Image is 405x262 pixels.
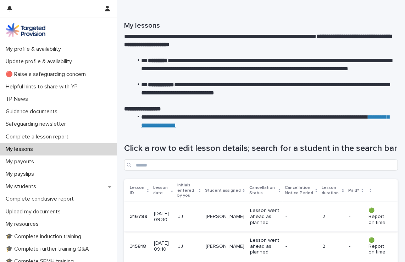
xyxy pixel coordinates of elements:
[124,202,398,231] tr: 316789316789 [DATE] 09:30JJ[PERSON_NAME]Lesson went ahead as planned-2-- 🟢 Report on time
[322,214,344,220] p: 2
[3,83,83,90] p: Helpful hints to share with YP
[322,184,340,197] p: Lesson duration
[3,96,34,103] p: TP News
[3,146,39,153] p: My lessons
[3,208,66,215] p: Upload my documents
[154,240,172,252] p: [DATE] 09:10
[206,244,244,250] p: [PERSON_NAME]
[3,46,67,53] p: My profile & availability
[124,159,398,171] input: Search
[124,231,398,261] tr: 315818315818 [DATE] 09:10JJ[PERSON_NAME]Lesson went ahead as planned-2-- 🟢 Report on time
[250,208,280,225] p: Lesson went ahead as planned
[6,23,45,37] img: M5nRWzHhSzIhMunXDL62
[349,242,352,250] p: -
[368,238,387,255] p: 🟢 Report on time
[3,196,79,202] p: Complete conclusive report
[368,208,387,225] p: 🟢 Report on time
[130,242,148,250] p: 315818
[3,133,74,140] p: Complete a lesson report
[3,58,78,65] p: Update profile & availability
[3,171,40,178] p: My payslips
[3,71,91,78] p: 🔴 Raise a safeguarding concern
[205,187,241,195] p: Student assigned
[124,143,398,154] h1: Click a row to edit lesson details; search for a student in the search bar
[285,214,317,220] p: -
[130,184,145,197] p: Lesson ID
[154,211,172,223] p: [DATE] 09:30
[206,214,244,220] p: [PERSON_NAME]
[322,244,344,250] p: 2
[3,233,87,240] p: 🎓 Complete induction training
[3,183,42,190] p: My students
[249,184,276,197] p: Cancellation Status
[285,244,317,250] p: -
[153,184,169,197] p: Lesson date
[178,244,200,250] p: JJ
[3,121,72,127] p: Safeguarding newsletter
[285,184,314,197] p: Cancellation Notice Period
[349,212,352,220] p: -
[124,21,393,30] h1: My lessons
[3,221,44,228] p: My resources
[3,158,40,165] p: My payouts
[130,212,149,220] p: 316789
[250,238,280,255] p: Lesson went ahead as planned
[3,108,63,115] p: Guidance documents
[349,187,360,195] p: Paid?
[177,181,197,200] p: Initials entered by you
[178,214,200,220] p: JJ
[3,246,95,252] p: 🎓 Complete further training Q&A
